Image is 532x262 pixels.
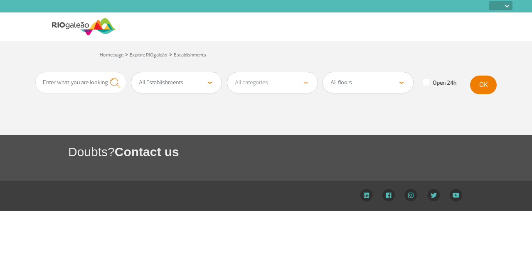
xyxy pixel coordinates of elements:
label: Open 24h [423,79,456,87]
a: > [169,49,172,59]
a: > [125,49,128,59]
img: Facebook [382,189,395,201]
h1: Doubts? [68,143,532,160]
img: YouTube [450,189,462,201]
span: Contact us [115,145,179,159]
a: Explore RIOgaleão [130,52,167,58]
a: Home page [100,52,123,58]
img: LinkedIn [360,189,373,201]
input: Enter what you are looking for [35,72,126,93]
button: OK [470,76,497,94]
a: Establishments [174,52,206,58]
img: Instagram [404,189,417,201]
img: Twitter [427,189,440,201]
